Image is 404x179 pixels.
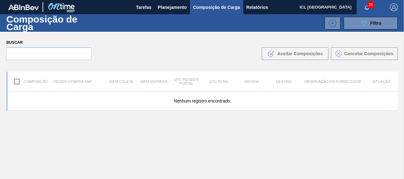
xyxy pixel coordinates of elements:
[174,98,231,103] span: Nenhum registro encontrado.
[235,80,267,83] div: Origem
[321,17,340,30] div: Nova Composição
[170,78,203,85] div: Qtd Pedidos Portal
[390,3,398,11] img: Logout
[357,3,377,12] button: Notificações
[300,80,365,83] div: Observação do Fornecedor
[158,3,187,11] span: Planejamento
[8,75,40,88] div: Composição
[370,21,381,26] span: Filtro
[40,80,105,83] div: Pedido Compra SAP
[331,47,398,60] button: Cancelar Composições
[203,80,235,83] div: Qtd Total
[246,3,268,11] span: Relatórios
[365,80,398,83] div: Situação
[277,51,323,56] span: Aceitar Composições
[268,80,300,83] div: Destino
[344,17,398,30] button: Filtro
[6,38,91,47] label: Buscar
[344,51,394,56] span: Cancelar Composições
[367,1,374,8] span: 26
[138,80,170,83] div: Data entrega
[136,3,151,11] span: Tarefas
[262,47,328,60] button: Aceitar Composições
[8,4,39,10] img: TNhmsLtSVTkK8tSr43FrP2fwEKptu5GPRR3wAAAABJRU5ErkJggg==
[193,3,240,11] span: Composição de Carga
[6,16,103,30] h1: Composição de Carga
[105,80,138,83] div: Data coleta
